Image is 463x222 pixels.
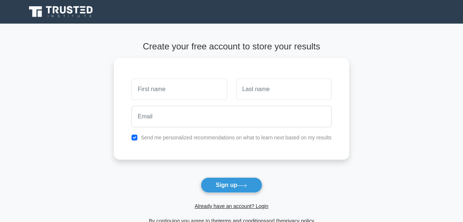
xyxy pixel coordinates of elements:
h4: Create your free account to store your results [114,41,349,52]
a: Already have an account? Login [194,203,268,209]
input: Last name [236,79,332,100]
label: Send me personalized recommendations on what to learn next based on my results [141,135,332,141]
input: First name [131,79,227,100]
button: Sign up [201,177,263,193]
input: Email [131,106,332,127]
